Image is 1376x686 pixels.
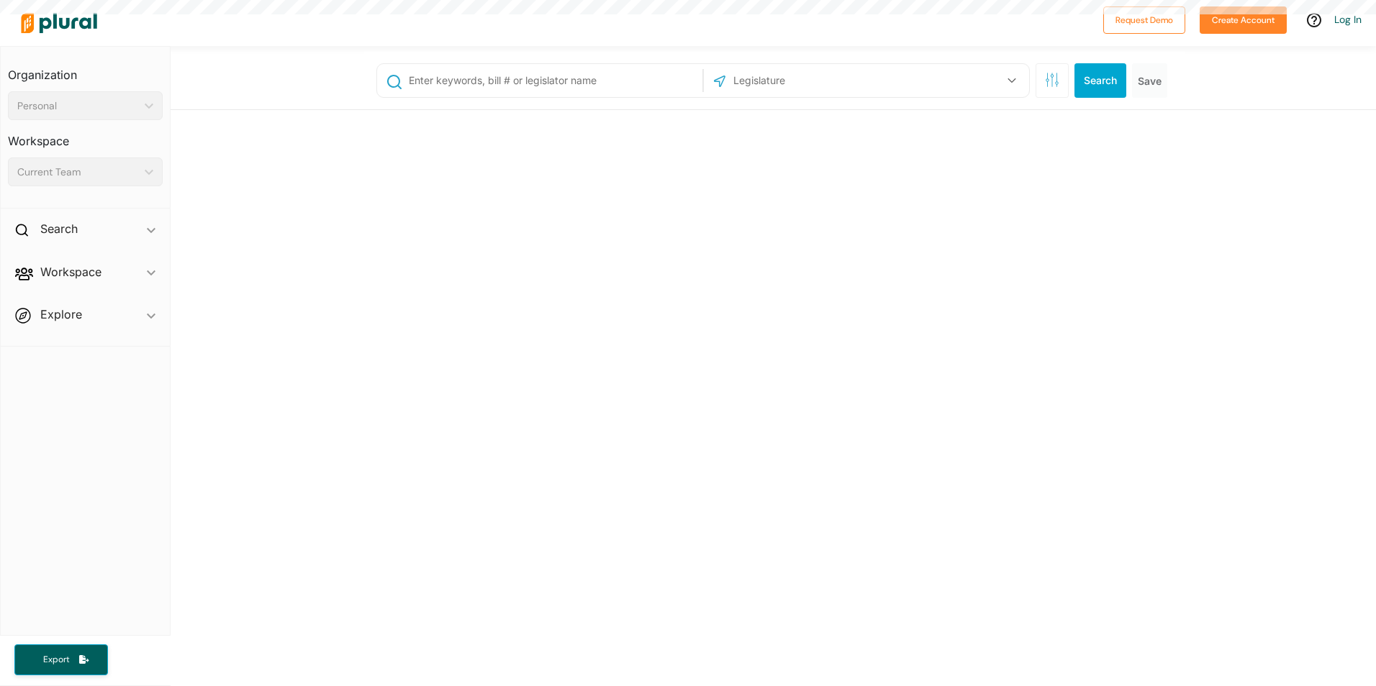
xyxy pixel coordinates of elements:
[732,67,886,94] input: Legislature
[1103,6,1185,34] button: Request Demo
[407,67,699,94] input: Enter keywords, bill # or legislator name
[8,120,163,152] h3: Workspace
[1103,12,1185,27] a: Request Demo
[8,54,163,86] h3: Organization
[1074,63,1126,98] button: Search
[17,99,139,114] div: Personal
[1200,6,1287,34] button: Create Account
[1045,73,1059,85] span: Search Filters
[1132,63,1167,98] button: Save
[40,221,78,237] h2: Search
[1200,12,1287,27] a: Create Account
[17,165,139,180] div: Current Team
[14,644,108,675] button: Export
[33,654,79,666] span: Export
[1334,13,1362,26] a: Log In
